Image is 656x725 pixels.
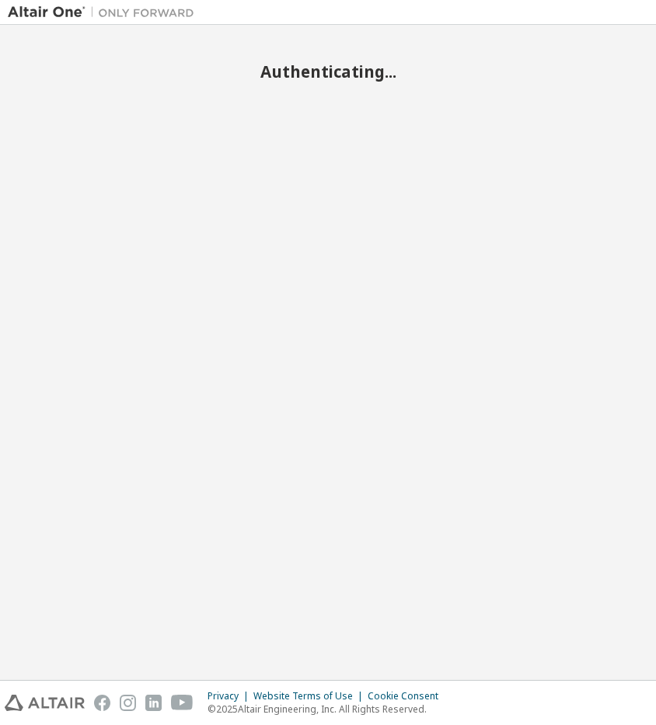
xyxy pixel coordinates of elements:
[171,695,194,711] img: youtube.svg
[8,5,202,20] img: Altair One
[208,690,253,702] div: Privacy
[208,702,448,716] p: © 2025 Altair Engineering, Inc. All Rights Reserved.
[253,690,368,702] div: Website Terms of Use
[145,695,162,711] img: linkedin.svg
[8,61,648,82] h2: Authenticating...
[5,695,85,711] img: altair_logo.svg
[368,690,448,702] div: Cookie Consent
[120,695,136,711] img: instagram.svg
[94,695,110,711] img: facebook.svg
